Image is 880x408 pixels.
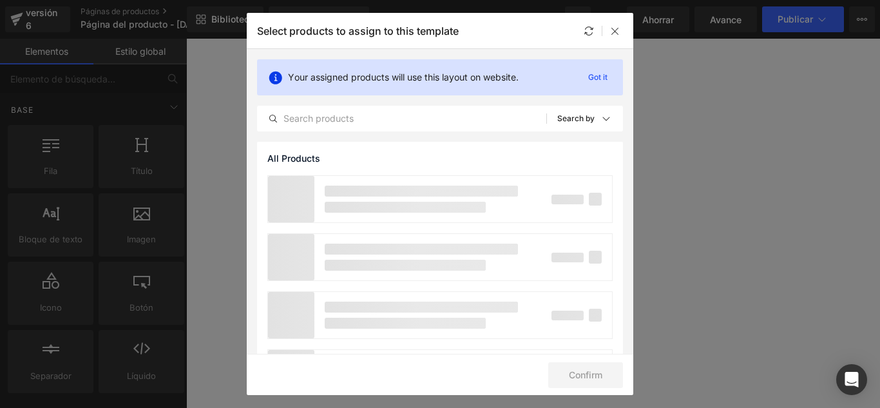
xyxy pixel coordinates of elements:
[258,111,546,126] input: Search products
[267,153,320,164] span: All Products
[583,70,613,85] p: Got it
[836,364,867,395] div: Abrir Intercom Messenger
[557,114,595,123] p: Search by
[257,24,459,37] p: Select products to assign to this template
[288,70,519,84] p: Your assigned products will use this layout on website.
[548,362,623,388] button: Confirm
